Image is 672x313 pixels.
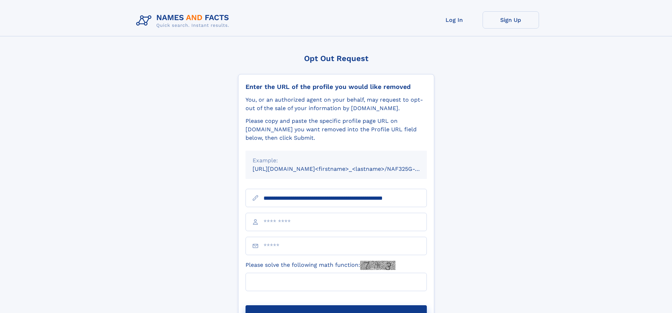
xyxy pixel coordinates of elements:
label: Please solve the following math function: [246,261,395,270]
div: Enter the URL of the profile you would like removed [246,83,427,91]
div: Please copy and paste the specific profile page URL on [DOMAIN_NAME] you want removed into the Pr... [246,117,427,142]
img: Logo Names and Facts [133,11,235,30]
a: Sign Up [483,11,539,29]
div: Example: [253,156,420,165]
small: [URL][DOMAIN_NAME]<firstname>_<lastname>/NAF325G-xxxxxxxx [253,165,440,172]
div: Opt Out Request [238,54,434,63]
a: Log In [426,11,483,29]
div: You, or an authorized agent on your behalf, may request to opt-out of the sale of your informatio... [246,96,427,113]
